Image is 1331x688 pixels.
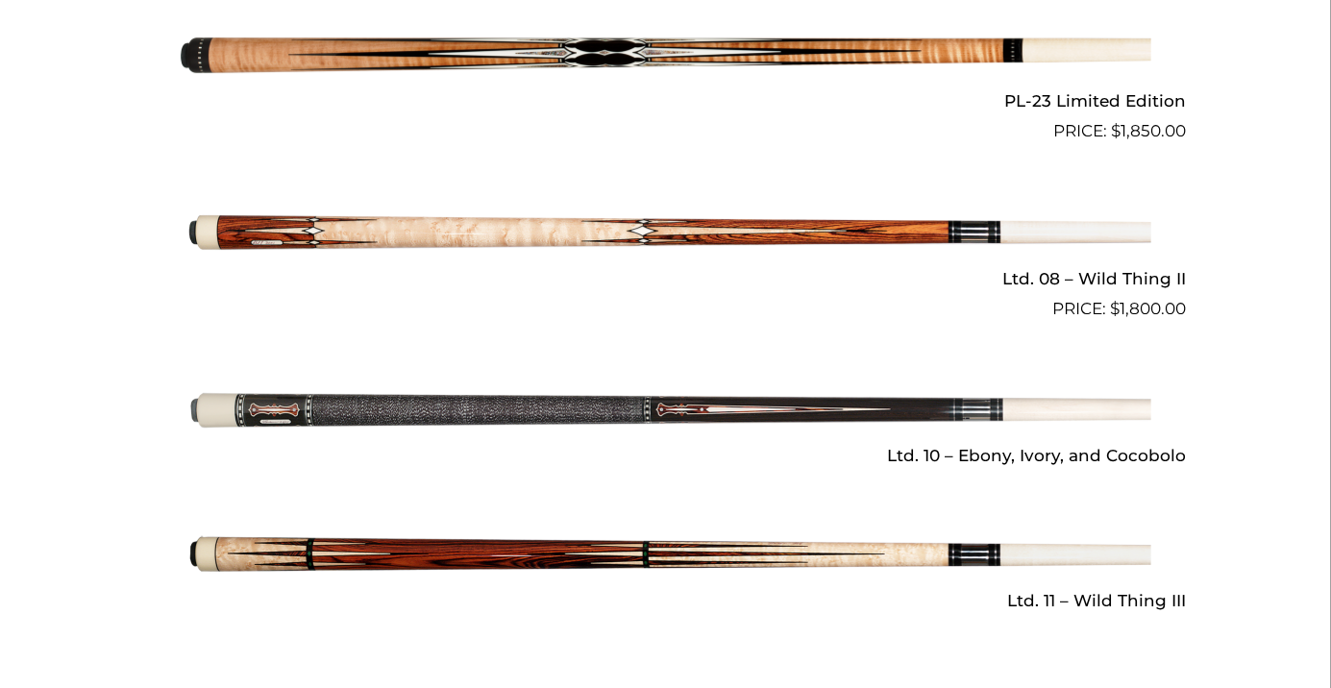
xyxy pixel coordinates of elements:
img: Ltd. 08 - Wild Thing II [181,152,1151,313]
bdi: 1,850.00 [1112,121,1187,140]
bdi: 1,800.00 [1111,299,1187,318]
h2: Ltd. 10 – Ebony, Ivory, and Cocobolo [145,438,1187,474]
span: $ [1112,121,1121,140]
h2: Ltd. 11 – Wild Thing III [145,582,1187,618]
h2: Ltd. 08 – Wild Thing II [145,260,1187,296]
a: Ltd. 11 – Wild Thing III [145,474,1187,618]
img: Ltd. 10 - Ebony, Ivory, and Cocobolo [181,330,1151,491]
span: $ [1111,299,1121,318]
a: Ltd. 08 – Wild Thing II $1,800.00 [145,152,1187,321]
img: Ltd. 11 - Wild Thing III [181,474,1151,635]
h2: PL-23 Limited Edition [145,84,1187,119]
a: Ltd. 10 – Ebony, Ivory, and Cocobolo [145,330,1187,474]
